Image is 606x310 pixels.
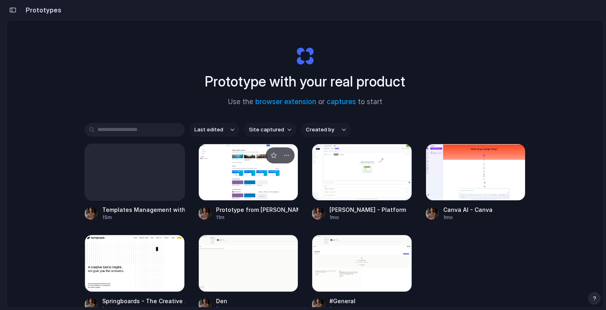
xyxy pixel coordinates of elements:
[205,71,405,92] h1: Prototype with your real product
[327,98,356,106] a: captures
[216,214,299,221] div: 11m
[426,144,526,221] a: Canva AI - CanvaCanva AI - Canva1mo
[216,297,227,305] div: Den
[216,205,299,214] div: Prototype from [PERSON_NAME] Boards - User MaxMeyer34
[306,126,334,134] span: Created by
[102,297,185,305] div: Springboards - The Creative AI Tool for Agencies & Strategists
[228,97,382,107] span: Use the or to start
[312,144,412,221] a: Heidi - Platform[PERSON_NAME] - Platform1mo
[329,205,406,214] div: [PERSON_NAME] - Platform
[443,205,493,214] div: Canva AI - Canva
[329,214,406,221] div: 1mo
[85,144,185,221] a: Templates Management with User Team Section15m
[443,214,493,221] div: 1mo
[190,123,239,137] button: Last edited
[194,126,223,134] span: Last edited
[102,205,185,214] div: Templates Management with User Team Section
[301,123,351,137] button: Created by
[244,123,296,137] button: Site captured
[249,126,284,134] span: Site captured
[329,297,356,305] div: #General
[102,214,185,221] div: 15m
[198,144,299,221] a: Prototype from Trello Boards - User MaxMeyer34Prototype from [PERSON_NAME] Boards - User MaxMeyer...
[255,98,316,106] a: browser extension
[22,5,61,15] h2: Prototypes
